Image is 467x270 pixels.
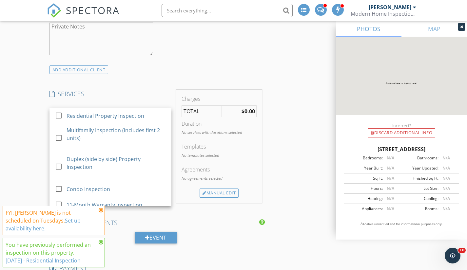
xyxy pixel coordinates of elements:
div: Residential Property Inspection [67,112,144,120]
span: 10 [458,248,466,253]
div: Incorrect? [336,123,467,128]
div: Agreements [182,166,257,173]
p: All data is unverified and for informational purposes only. [344,222,459,226]
div: 11-Month Warranty Inspection [67,201,142,209]
span: N/A [387,196,394,201]
div: Bathrooms: [401,155,438,161]
div: Modern Home Inspections [351,10,416,17]
div: ADD ADDITIONAL client [49,65,108,74]
img: streetview [336,37,467,131]
p: No templates selected [182,153,257,158]
div: Templates [182,143,257,151]
div: Condo Inspection [67,185,110,193]
span: N/A [387,206,394,211]
span: N/A [442,186,450,191]
div: [STREET_ADDRESS] [344,145,459,153]
div: Appliances: [346,206,383,212]
div: Rooms: [401,206,438,212]
div: You have previously performed an inspection on this property: [6,241,97,264]
p: No agreements selected [182,175,257,181]
a: [DATE] - Residential Inspection [6,257,81,264]
h4: INSPECTION EVENTS [49,219,262,227]
div: Year Built: [346,165,383,171]
a: MAP [401,21,467,37]
strong: $0.00 [242,108,255,115]
div: Heating: [346,196,383,202]
span: N/A [387,186,394,191]
div: Discard Additional info [368,128,435,137]
span: N/A [442,175,450,181]
span: N/A [442,196,450,201]
a: PHOTOS [336,21,401,37]
div: Event [135,232,177,243]
div: Lot Size: [401,186,438,191]
div: Floors: [346,186,383,191]
div: Duplex (side by side) Property Inspection [67,155,166,171]
iframe: Intercom live chat [445,248,460,263]
span: N/A [442,206,450,211]
div: Multifamily Inspection (includes first 2 units) [67,126,166,142]
div: Manual Edit [200,189,239,198]
p: No services with durations selected [182,130,257,135]
span: N/A [442,155,450,161]
div: Finished Sq Ft: [401,175,438,181]
span: N/A [387,165,394,171]
span: N/A [387,155,394,161]
span: SPECTORA [66,3,120,17]
div: Year Updated: [401,165,438,171]
div: FYI: [PERSON_NAME] is not scheduled on Tuesdays. [6,209,97,232]
span: N/A [442,165,450,171]
div: Cooling: [401,196,438,202]
a: SPECTORA [47,9,120,23]
div: Charges [182,95,257,103]
h4: SERVICES [49,90,171,98]
div: Duration [182,120,257,128]
span: N/A [387,175,394,181]
input: Search everything... [162,4,293,17]
img: The Best Home Inspection Software - Spectora [47,3,61,18]
div: [PERSON_NAME] [369,4,411,10]
div: Sq Ft: [346,175,383,181]
div: Bedrooms: [346,155,383,161]
td: TOTAL [182,106,222,117]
